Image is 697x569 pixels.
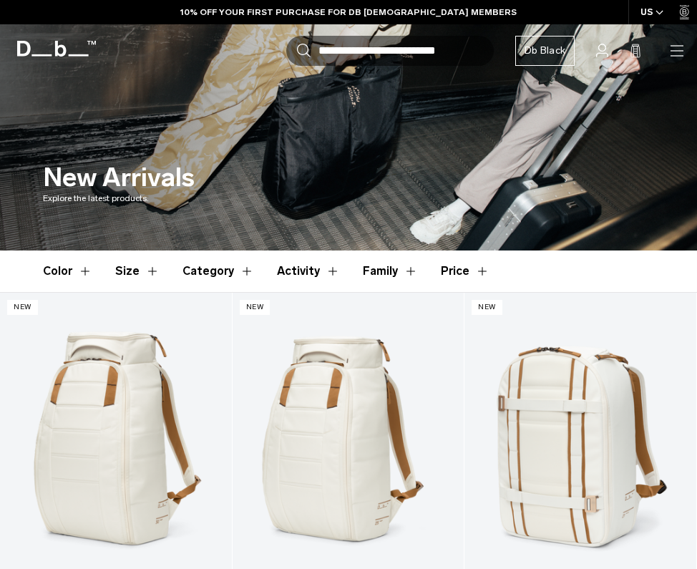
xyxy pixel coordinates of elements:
button: Toggle Filter [115,251,160,292]
a: Db Black [515,36,575,66]
button: Toggle Filter [277,251,340,292]
button: Toggle Price [441,251,489,292]
button: Toggle Filter [363,251,418,292]
p: New [7,300,38,315]
a: 10% OFF YOUR FIRST PURCHASE FOR DB [DEMOGRAPHIC_DATA] MEMBERS [180,6,517,19]
p: New [472,300,502,315]
button: Toggle Filter [182,251,254,292]
button: Toggle Filter [43,251,92,292]
p: Explore the latest products. [43,192,654,205]
h1: New Arrivals [43,163,195,192]
p: New [240,300,270,315]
